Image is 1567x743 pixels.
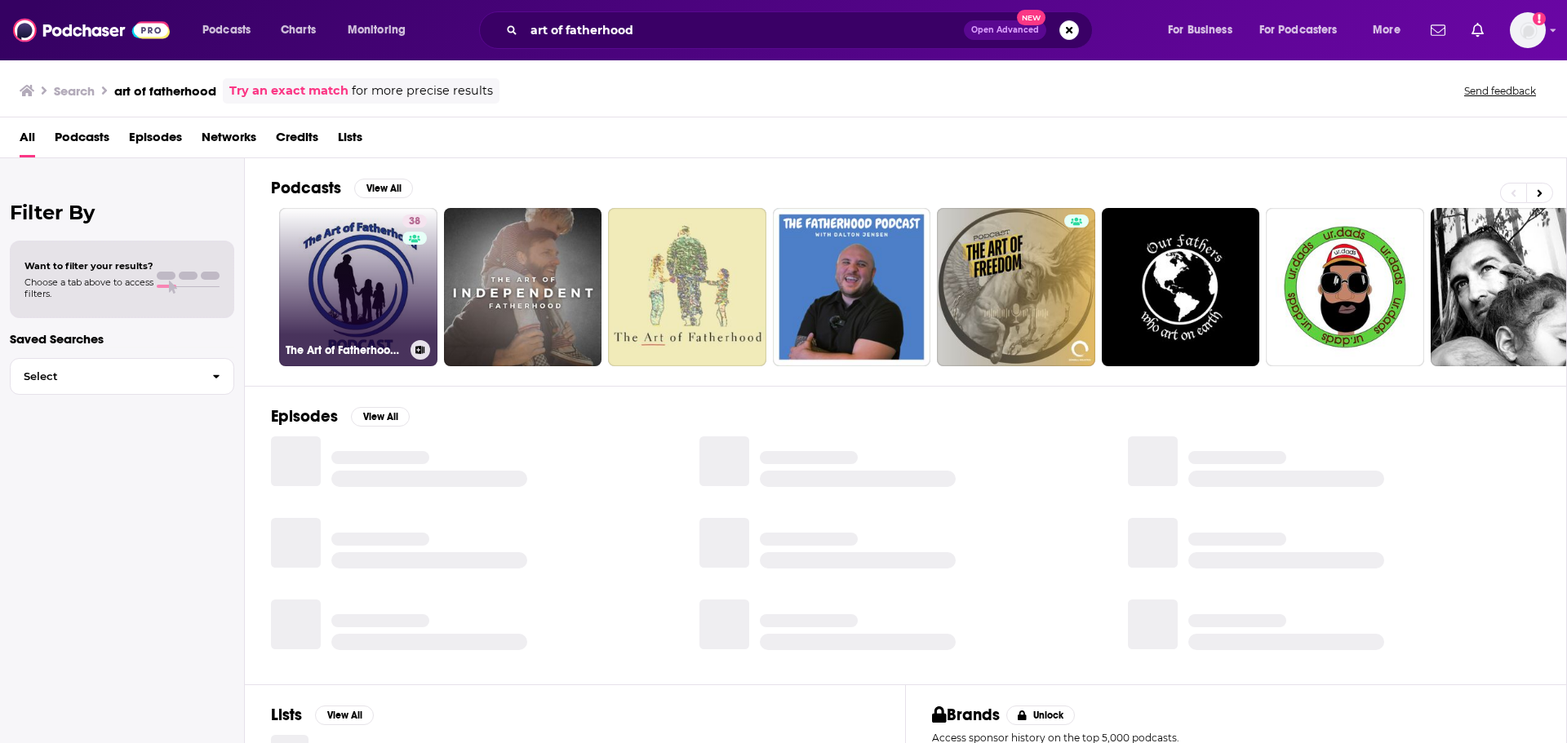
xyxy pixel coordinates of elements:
[11,371,199,382] span: Select
[281,19,316,42] span: Charts
[348,19,406,42] span: Monitoring
[1168,19,1232,42] span: For Business
[964,20,1046,40] button: Open AdvancedNew
[336,17,427,43] button: open menu
[202,19,251,42] span: Podcasts
[10,201,234,224] h2: Filter By
[271,705,374,725] a: ListsView All
[1006,705,1076,725] button: Unlock
[1533,12,1546,25] svg: Add a profile image
[1361,17,1421,43] button: open menu
[338,124,362,157] a: Lists
[495,11,1108,49] div: Search podcasts, credits, & more...
[54,83,95,99] h3: Search
[1510,12,1546,48] button: Show profile menu
[352,82,493,100] span: for more precise results
[1424,16,1452,44] a: Show notifications dropdown
[1465,16,1490,44] a: Show notifications dropdown
[271,705,302,725] h2: Lists
[409,214,420,230] span: 38
[1510,12,1546,48] img: User Profile
[1510,12,1546,48] span: Logged in as torpublicity
[55,124,109,157] a: Podcasts
[271,178,413,198] a: PodcastsView All
[351,407,410,427] button: View All
[129,124,182,157] a: Episodes
[1156,17,1253,43] button: open menu
[402,214,427,228] a: 38
[971,26,1039,34] span: Open Advanced
[229,82,348,100] a: Try an exact match
[271,406,338,427] h2: Episodes
[279,208,437,366] a: 38The Art of Fatherhood Podcast
[114,83,216,99] h3: art of fatherhood
[10,358,234,395] button: Select
[270,17,326,43] a: Charts
[13,15,170,46] img: Podchaser - Follow, Share and Rate Podcasts
[1373,19,1401,42] span: More
[10,331,234,347] p: Saved Searches
[24,276,153,299] span: Choose a tab above to access filters.
[1459,84,1541,98] button: Send feedback
[1259,19,1338,42] span: For Podcasters
[20,124,35,157] a: All
[271,406,410,427] a: EpisodesView All
[524,17,964,43] input: Search podcasts, credits, & more...
[271,178,341,198] h2: Podcasts
[315,705,374,725] button: View All
[932,705,1000,725] h2: Brands
[1017,10,1046,25] span: New
[1249,17,1361,43] button: open menu
[276,124,318,157] a: Credits
[354,179,413,198] button: View All
[24,260,153,272] span: Want to filter your results?
[286,343,404,357] h3: The Art of Fatherhood Podcast
[202,124,256,157] a: Networks
[191,17,272,43] button: open menu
